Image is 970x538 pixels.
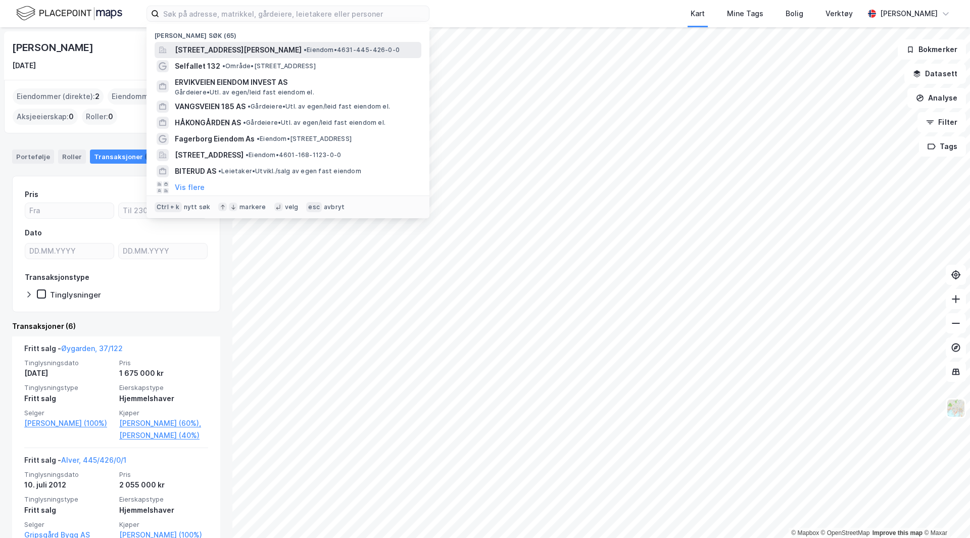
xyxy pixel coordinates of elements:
span: Pris [119,359,208,367]
span: Eiendom • 4631-445-426-0-0 [304,46,400,54]
div: Fritt salg - [24,454,126,470]
span: • [218,167,221,175]
div: Mine Tags [727,8,763,20]
div: 2 055 000 kr [119,479,208,491]
span: Tinglysningsdato [24,359,113,367]
a: Improve this map [872,529,923,536]
span: Tinglysningstype [24,383,113,392]
span: Fagerborg Eiendom As [175,133,255,145]
span: Kjøper [119,409,208,417]
div: Pris [25,188,38,201]
span: • [246,151,249,159]
div: Portefølje [12,150,54,164]
span: Eierskapstype [119,383,208,392]
a: OpenStreetMap [821,529,870,536]
div: Aksjeeierskap : [13,109,78,125]
div: Transaksjoner [90,150,159,164]
input: Til 2300000 [119,203,207,218]
div: Eiendommer (direkte) : [13,88,104,105]
button: Bokmerker [898,39,966,60]
div: esc [306,202,322,212]
span: 0 [69,111,74,123]
button: Filter [917,112,966,132]
button: Vis flere [175,181,205,193]
span: Tinglysningsdato [24,470,113,479]
span: VANGSVEIEN 185 AS [175,101,246,113]
span: BITERUD AS [175,165,216,177]
span: 2 [95,90,100,103]
div: Tinglysninger [50,290,101,300]
div: Bolig [786,8,803,20]
span: • [222,62,225,70]
div: Kontrollprogram for chat [919,490,970,538]
img: Z [946,399,965,418]
a: [PERSON_NAME] (100%) [24,417,113,429]
span: • [257,135,260,142]
span: Eiendom • 4601-168-1123-0-0 [246,151,341,159]
div: nytt søk [184,203,211,211]
div: [DATE] [24,367,113,379]
span: Selger [24,409,113,417]
a: Alver, 445/426/0/1 [61,456,126,464]
a: Mapbox [791,529,819,536]
span: Gårdeiere • Utl. av egen/leid fast eiendom el. [243,119,385,127]
span: Kjøper [119,520,208,529]
div: Transaksjonstype [25,271,89,283]
span: Eiendom • [STREET_ADDRESS] [257,135,352,143]
span: [STREET_ADDRESS] [175,149,244,161]
iframe: Chat Widget [919,490,970,538]
div: 10. juli 2012 [24,479,113,491]
span: Område • [STREET_ADDRESS] [222,62,316,70]
button: Analyse [907,88,966,108]
span: [STREET_ADDRESS][PERSON_NAME] [175,44,302,56]
button: Tags [919,136,966,157]
span: Eierskapstype [119,495,208,504]
span: Selger [24,520,113,529]
div: Dato [25,227,42,239]
input: DD.MM.YYYY [119,243,207,259]
div: 6 [145,152,155,162]
div: Ctrl + k [155,202,182,212]
div: Hjemmelshaver [119,393,208,405]
div: markere [239,203,266,211]
div: Roller [58,150,86,164]
div: Fritt salg [24,504,113,516]
span: 0 [108,111,113,123]
span: Leietaker • Utvikl./salg av egen fast eiendom [218,167,361,175]
span: • [243,119,246,126]
button: Datasett [904,64,966,84]
span: ERVIKVEIEN EIENDOM INVEST AS [175,76,417,88]
div: [DATE] [12,60,36,72]
span: • [248,103,251,110]
input: Søk på adresse, matrikkel, gårdeiere, leietakere eller personer [159,6,429,21]
span: HÅKONGÅRDEN AS [175,117,241,129]
span: Tinglysningstype [24,495,113,504]
span: Pris [119,470,208,479]
div: [PERSON_NAME] søk (65) [147,24,429,42]
div: Roller : [82,109,117,125]
div: [PERSON_NAME] [880,8,938,20]
img: logo.f888ab2527a4732fd821a326f86c7f29.svg [16,5,122,22]
div: Transaksjoner (6) [12,320,220,332]
span: Gårdeiere • Utl. av egen/leid fast eiendom el. [248,103,390,111]
div: Eiendommer (Indirekte) : [108,88,205,105]
div: Verktøy [826,8,853,20]
div: 1 675 000 kr [119,367,208,379]
div: Fritt salg [24,393,113,405]
a: Øygarden, 37/122 [61,344,123,353]
input: DD.MM.YYYY [25,243,114,259]
span: • [304,46,307,54]
div: velg [285,203,299,211]
a: [PERSON_NAME] (60%), [119,417,208,429]
div: avbryt [324,203,345,211]
span: Gårdeiere • Utl. av egen/leid fast eiendom el. [175,88,314,96]
input: Fra [25,203,114,218]
span: Selfallet 132 [175,60,220,72]
div: Hjemmelshaver [119,504,208,516]
div: [PERSON_NAME] [12,39,95,56]
div: Kart [691,8,705,20]
a: [PERSON_NAME] (40%) [119,429,208,442]
div: Fritt salg - [24,343,123,359]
